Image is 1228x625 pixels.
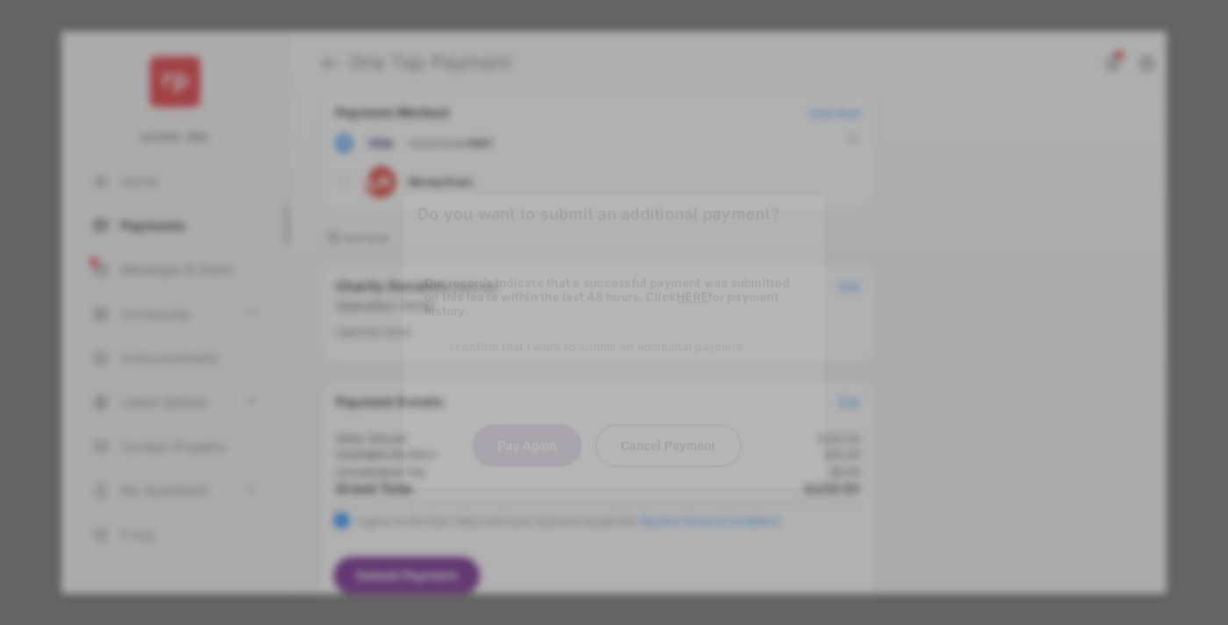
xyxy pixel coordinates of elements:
h2: Do you want to submit an additional payment? [403,195,825,235]
button: Cancel Payment [596,424,741,466]
h5: Our records indicate that a successful payment was submitted on this lease within the last 48 hou... [425,275,803,317]
button: Pay Again [473,424,581,466]
a: HERE [676,289,708,303]
span: I confirm that I want to submit an additional payment. [449,339,746,353]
